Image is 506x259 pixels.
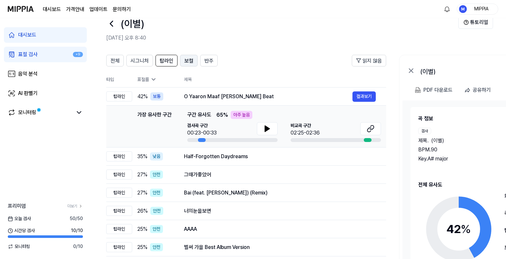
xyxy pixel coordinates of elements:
a: 음악 분석 [4,66,87,82]
span: 구간 유사도 [187,111,211,119]
span: 탑라인 [160,57,173,65]
div: 안전 [150,171,163,179]
span: (이별) [431,137,444,145]
div: 아주 높음 [231,111,252,119]
span: 반주 [204,57,213,65]
div: +9 [73,52,83,57]
div: 탑라인 [106,91,132,101]
div: 42 [446,220,471,238]
div: 모니터링 [18,109,36,116]
span: 27 % [137,171,147,179]
div: 공유하기 [473,86,491,94]
span: 10 / 10 [71,227,83,234]
div: 안전 [150,189,163,197]
a: 더보기 [67,203,83,209]
span: 27 % [137,189,147,197]
button: 가격안내 [66,6,84,13]
div: 그때가좋았어 [184,171,376,179]
a: 대시보드 [4,27,87,43]
span: 보컬 [184,57,193,65]
div: 탑라인 [106,242,132,252]
th: 제목 [184,72,386,87]
div: 00:23-00:33 [187,129,217,137]
div: 탑라인 [106,224,132,234]
div: 너의눈을보면 [184,207,376,215]
div: 탑라인 [106,188,132,198]
div: AI 판별기 [18,89,38,97]
div: Key. A# major [418,155,495,163]
span: 제목 . [418,137,429,145]
a: 대시보드 [43,6,61,13]
h1: (이별) [121,17,144,31]
h2: [DATE] 오후 8:40 [106,34,458,42]
a: AI 판별기 [4,86,87,101]
span: 비교곡 구간 [291,122,320,129]
span: 42 % [137,93,148,100]
div: 탑라인 [106,151,132,161]
img: 알림 [443,5,451,13]
div: 대시보드 [18,31,36,39]
a: 업데이트 [89,6,108,13]
button: 전체 [106,55,124,66]
div: O Yaaron Maaf [PERSON_NAME] Beat [184,93,352,100]
div: 탑라인 [106,170,132,180]
span: 25 % [137,225,147,233]
span: 시그니처 [131,57,149,65]
span: 25 % [137,243,147,251]
div: Bai (feat. [PERSON_NAME]) (Remix) [184,189,376,197]
div: 02:25-02:36 [291,129,320,137]
span: 전체 [110,57,120,65]
span: 0 / 10 [73,243,83,250]
span: % [461,222,471,236]
div: 탑라인 [106,206,132,216]
a: 모니터링 [8,109,73,116]
img: Help [464,20,469,25]
div: 안전 [150,225,163,233]
img: profile [459,5,467,13]
span: 읽지 않음 [362,57,382,65]
span: 검사곡 구간 [187,122,217,129]
button: 공유하기 [462,84,496,97]
button: 읽지 않음 [352,55,386,66]
div: 가장 유사한 구간 [137,111,172,142]
span: 65 % [216,111,228,119]
div: 안전 [150,207,163,215]
button: 탑라인 [155,55,178,66]
span: 프리미엄 [8,202,26,210]
span: 50 / 50 [70,215,83,222]
span: 시간당 검사 [8,227,35,234]
button: 결과보기 [352,91,376,102]
span: 오늘 검사 [8,215,31,222]
button: PDF 다운로드 [414,84,454,97]
a: 문의하기 [113,6,131,13]
div: 벌써 가을 Best Album Version [184,243,376,251]
img: PDF Download [415,87,421,93]
span: 모니터링 [8,243,30,250]
div: 음악 분석 [18,70,38,78]
th: 타입 [106,72,132,88]
div: 표절률 [137,76,174,83]
div: BPM. 90 [418,146,495,154]
div: 검사 [418,128,431,134]
a: 표절 검사+9 [4,47,87,62]
div: MIPPIA [469,5,494,12]
button: 튜토리얼 [458,16,493,29]
button: 시그니처 [126,55,153,66]
div: Half-Forgotten Daydreams [184,153,376,160]
div: AAAA [184,225,376,233]
div: 낮음 [150,152,163,160]
div: PDF 다운로드 [423,86,453,94]
div: 안전 [150,243,163,251]
div: 표절 검사 [18,51,38,58]
span: 35 % [137,153,147,160]
button: 보컬 [180,55,198,66]
span: 26 % [137,207,148,215]
div: 보통 [150,92,163,100]
button: 반주 [200,55,218,66]
button: profileMIPPIA [457,4,498,15]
